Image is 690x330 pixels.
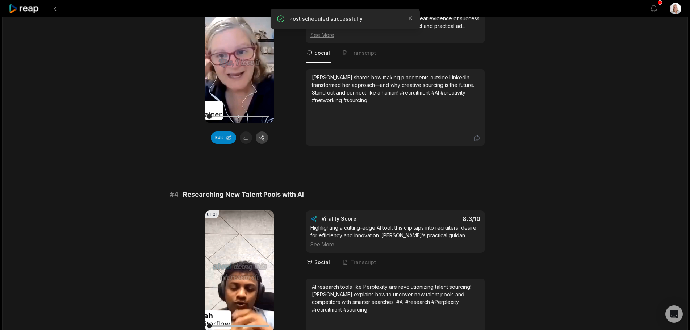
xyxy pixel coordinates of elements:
div: AI research tools like Perplexity are revolutionizing talent sourcing! [PERSON_NAME] explains how... [312,283,479,313]
div: Highlighting a cutting-edge AI tool, this clip taps into recruiters’ desire for efficiency and in... [310,224,480,248]
div: See More [310,241,480,248]
video: Your browser does not support mp4 format. [205,1,274,123]
div: See More [310,31,480,39]
button: Edit [211,131,236,144]
div: Open Intercom Messenger [665,305,683,323]
div: [PERSON_NAME] shares how making placements outside LinkedIn transformed her approach—and why crea... [312,74,479,104]
span: # 4 [170,189,179,200]
span: Social [314,49,330,57]
p: Post scheduled successfully [289,15,401,22]
nav: Tabs [306,253,485,272]
div: 8.3 /10 [402,215,480,222]
div: Virality Score [321,215,399,222]
nav: Tabs [306,43,485,63]
span: Transcript [350,49,376,57]
span: Social [314,259,330,266]
span: Researching New Talent Pools with AI [183,189,304,200]
span: Transcript [350,259,376,266]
